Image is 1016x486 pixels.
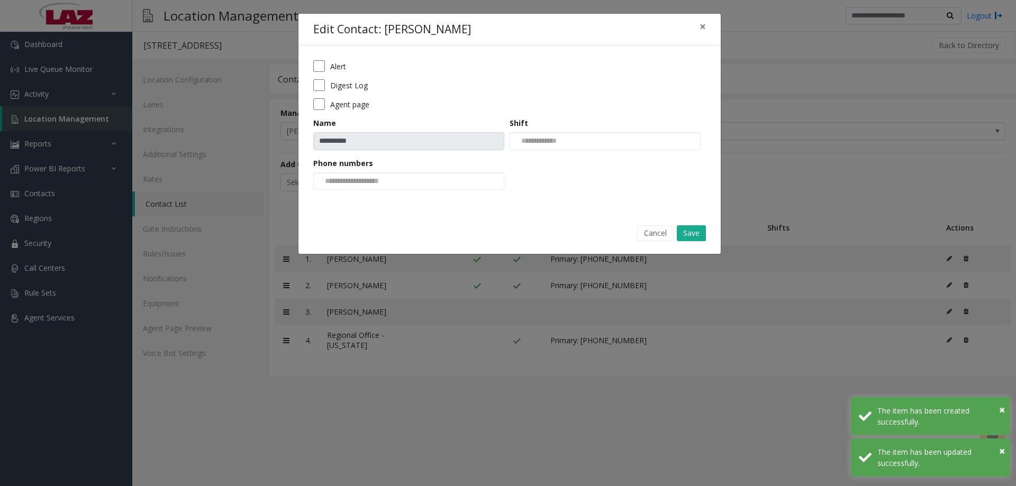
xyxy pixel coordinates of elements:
button: Close [999,443,1005,459]
h4: Edit Contact: [PERSON_NAME] [313,21,471,38]
div: The item has been updated successfully. [877,446,1002,469]
label: Shift [510,117,528,129]
label: Digest Log [330,80,368,91]
button: Save [677,225,706,241]
button: Close [999,402,1005,418]
button: Close [692,14,713,40]
input: NO DATA FOUND [510,133,564,150]
button: Cancel [637,225,674,241]
span: × [999,402,1005,417]
span: × [700,19,706,34]
span: × [999,444,1005,458]
label: Agent page [330,99,369,110]
label: Alert [330,61,346,72]
label: Phone numbers [313,158,373,169]
label: Name [313,117,336,129]
div: The item has been created successfully. [877,405,1002,427]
